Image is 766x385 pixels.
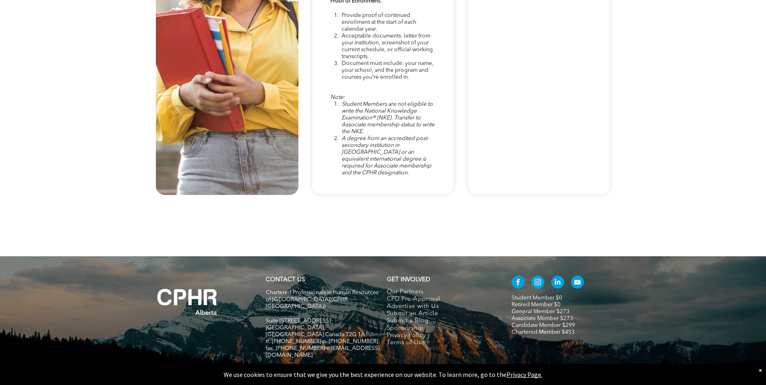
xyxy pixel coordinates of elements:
span: Note: [330,94,345,100]
a: youtube [571,276,584,291]
a: CONTACT US [266,277,305,283]
a: Privacy Page. [506,370,542,379]
span: Chartered Professionals in Human Resources of [GEOGRAPHIC_DATA] (CPHR [GEOGRAPHIC_DATA]) [266,290,378,309]
a: Associate Member $273 [512,316,573,321]
a: Sponsorship [387,325,495,332]
a: Retired Member $0 [512,302,560,308]
span: Student Members are not eligible to write the National Knowledge Examination® (NKE). Transfer to ... [342,101,434,134]
a: General Member $273 [512,309,569,314]
a: instagram [531,276,544,291]
span: Suite [STREET_ADDRESS] [266,318,331,324]
a: Candidate Member $299 [512,322,575,328]
span: GET INVOLVED [387,277,430,283]
span: tf. [PHONE_NUMBER] p. [PHONE_NUMBER] [266,339,378,344]
a: Our Partners [387,289,495,296]
span: Acceptable documents: letter from your institution, screenshot of your current schedule, or offic... [342,33,433,59]
a: Terms of Use [387,339,495,347]
a: linkedin [551,276,564,291]
a: Privacy Policy [387,332,495,339]
a: CPD Pre-Approval [387,296,495,303]
span: fax. [PHONE_NUMBER] e:[EMAIL_ADDRESS][DOMAIN_NAME] [266,345,380,358]
a: facebook [512,276,525,291]
a: Submit a Blog [387,318,495,325]
a: Student Member $0 [512,295,562,301]
span: Document must include: your name, your school, and the program and courses you’re enrolled in. [342,61,434,80]
img: A white background with a few lines on it [141,272,234,331]
a: Advertise with Us [387,303,495,310]
span: [GEOGRAPHIC_DATA], [GEOGRAPHIC_DATA] Canada T2G 1A1 [266,325,368,337]
span: Provide proof of continued enrollment at the start of each calendar year. [342,13,416,32]
span: A degree from an accredited post-secondary institution in [GEOGRAPHIC_DATA] or an equivalent inte... [342,136,431,176]
a: Chartered Member $453 [512,329,575,335]
div: Dismiss notification [759,366,762,374]
a: Submit an Article [387,310,495,318]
